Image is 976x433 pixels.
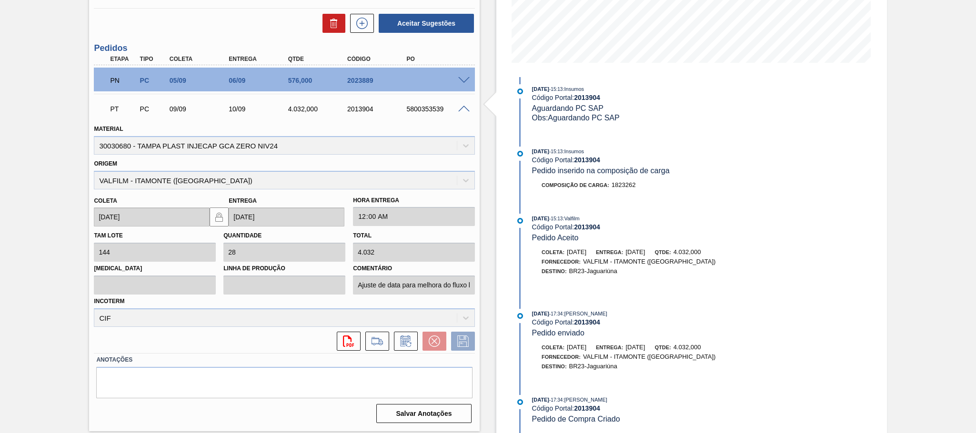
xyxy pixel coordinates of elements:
input: dd/mm/yyyy [229,207,344,226]
div: Informar alteração no pedido [389,332,418,351]
div: Abrir arquivo PDF [332,332,361,351]
span: [DATE] [532,397,549,403]
button: locked [210,207,229,226]
span: - 15:13 [549,216,563,221]
span: Aguardando PC SAP [532,104,604,112]
span: : [PERSON_NAME] [563,397,607,403]
span: : Insumos [563,86,584,92]
label: [MEDICAL_DATA] [94,262,216,276]
img: locked [213,211,225,223]
span: - 17:34 [549,311,563,316]
span: BR23-Jaguariúna [569,267,617,275]
div: 4.032,000 [286,105,352,113]
div: Ir para Composição de Carga [361,332,389,351]
div: Cancelar pedido [418,332,446,351]
div: 576,000 [286,77,352,84]
img: atual [517,218,523,224]
span: [DATE] [532,86,549,92]
div: 5800353539 [404,105,471,113]
div: 05/09/2025 [167,77,234,84]
span: - 17:34 [549,397,563,403]
span: Pedido de Compra Criado [532,415,620,423]
strong: 2013904 [574,223,600,231]
label: Quantidade [223,232,262,239]
span: - 15:13 [549,87,563,92]
span: VALFILM - ITAMONTE ([GEOGRAPHIC_DATA]) [583,353,716,360]
span: 1823262 [612,181,636,188]
div: Aceitar Sugestões [374,13,475,34]
label: Hora Entrega [353,194,475,207]
span: [DATE] [625,248,645,256]
div: Nova sugestão [345,14,374,33]
button: Salvar Anotações [376,404,472,423]
div: Qtde [286,56,352,62]
p: PN [110,77,136,84]
label: Incoterm [94,298,124,305]
label: Anotações [96,353,473,367]
div: Etapa [108,56,139,62]
span: Qtde: [654,344,671,350]
div: Código Portal: [532,318,758,326]
span: Pedido Aceito [532,234,579,242]
div: 10/09/2025 [226,105,293,113]
span: - 15:13 [549,149,563,154]
span: BR23-Jaguariúna [569,363,617,370]
label: Origem [94,160,117,167]
button: Aceitar Sugestões [379,14,474,33]
span: Destino: [542,364,567,369]
span: [DATE] [567,248,586,256]
div: Excluir Sugestões [318,14,345,33]
span: Qtde: [654,249,671,255]
span: 4.032,000 [674,344,701,351]
span: [DATE] [532,311,549,316]
div: Código Portal: [532,404,758,412]
label: Coleta [94,197,117,204]
div: 06/09/2025 [226,77,293,84]
div: Coleta [167,56,234,62]
div: 2013904 [345,105,412,113]
div: Pedido em Negociação [108,70,139,91]
div: Entrega [226,56,293,62]
span: Pedido enviado [532,329,584,337]
label: Linha de Produção [223,262,345,276]
span: Entrega: [596,249,623,255]
p: PT [110,105,136,113]
strong: 2013904 [574,94,600,101]
strong: 2013904 [574,318,600,326]
img: atual [517,399,523,405]
span: : Insumos [563,148,584,154]
label: Tam lote [94,232,122,239]
input: dd/mm/yyyy [94,207,210,226]
strong: 2013904 [574,156,600,164]
img: atual [517,89,523,94]
span: [DATE] [532,216,549,221]
div: Código Portal: [532,156,758,164]
div: 2023889 [345,77,412,84]
h3: Pedidos [94,43,475,53]
img: atual [517,313,523,319]
span: Coleta: [542,344,564,350]
span: Fornecedor: [542,354,581,360]
label: Total [353,232,372,239]
div: Salvar Pedido [446,332,475,351]
span: VALFILM - ITAMONTE ([GEOGRAPHIC_DATA]) [583,258,716,265]
span: : [PERSON_NAME] [563,311,607,316]
span: Obs: Aguardando PC SAP [532,114,620,122]
div: PO [404,56,471,62]
strong: 2013904 [574,404,600,412]
span: Coleta: [542,249,564,255]
div: Pedido em Trânsito [108,98,139,119]
span: Composição de Carga : [542,182,609,188]
span: Destino: [542,268,567,274]
label: Comentário [353,262,475,276]
div: Pedido de Compra [138,105,169,113]
label: Entrega [229,197,257,204]
img: atual [517,151,523,157]
div: Tipo [138,56,169,62]
label: Material [94,126,123,132]
span: Entrega: [596,344,623,350]
span: 4.032,000 [674,248,701,256]
span: [DATE] [567,344,586,351]
span: Pedido inserido na composição de carga [532,167,670,175]
span: Fornecedor: [542,259,581,265]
